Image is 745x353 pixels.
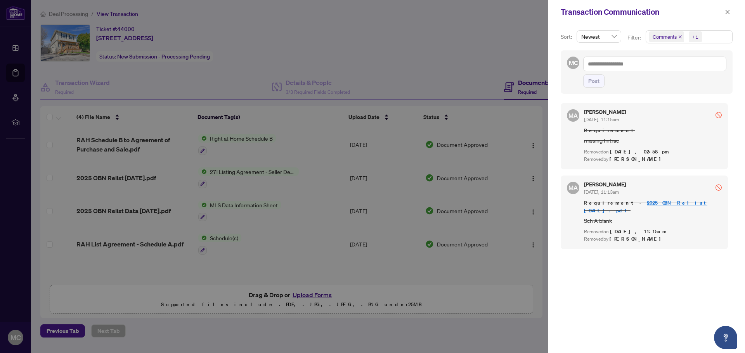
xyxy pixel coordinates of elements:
[610,236,665,242] span: [PERSON_NAME]
[610,148,670,155] span: [DATE], 02:58pm
[627,33,642,42] p: Filter:
[584,109,626,115] h5: [PERSON_NAME]
[649,31,684,42] span: Comments
[584,148,722,156] div: Removed on
[610,156,665,162] span: [PERSON_NAME]
[584,216,722,225] span: Sch A blank
[561,6,722,18] div: Transaction Communication
[584,189,619,195] span: [DATE], 11:13am
[653,33,677,41] span: Comments
[584,117,619,122] span: [DATE], 11:15am
[584,228,722,236] div: Removed on
[584,200,707,214] a: 2025 OBN Relist [DATE].pdf
[584,136,722,145] span: missing fintrac
[581,31,617,42] span: Newest
[584,156,722,163] div: Removed by
[716,184,722,191] span: stop
[678,35,682,39] span: close
[568,183,578,192] span: MA
[714,326,737,349] button: Open asap
[561,33,573,41] p: Sort:
[584,199,722,215] span: Requirement -
[692,33,698,41] div: +1
[584,182,626,187] h5: [PERSON_NAME]
[583,74,605,88] button: Post
[584,236,722,243] div: Removed by
[716,112,722,118] span: stop
[584,127,722,134] span: Requirement
[725,9,730,15] span: close
[568,58,578,68] span: MC
[610,228,668,235] span: [DATE], 11:15am
[568,111,578,120] span: MA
